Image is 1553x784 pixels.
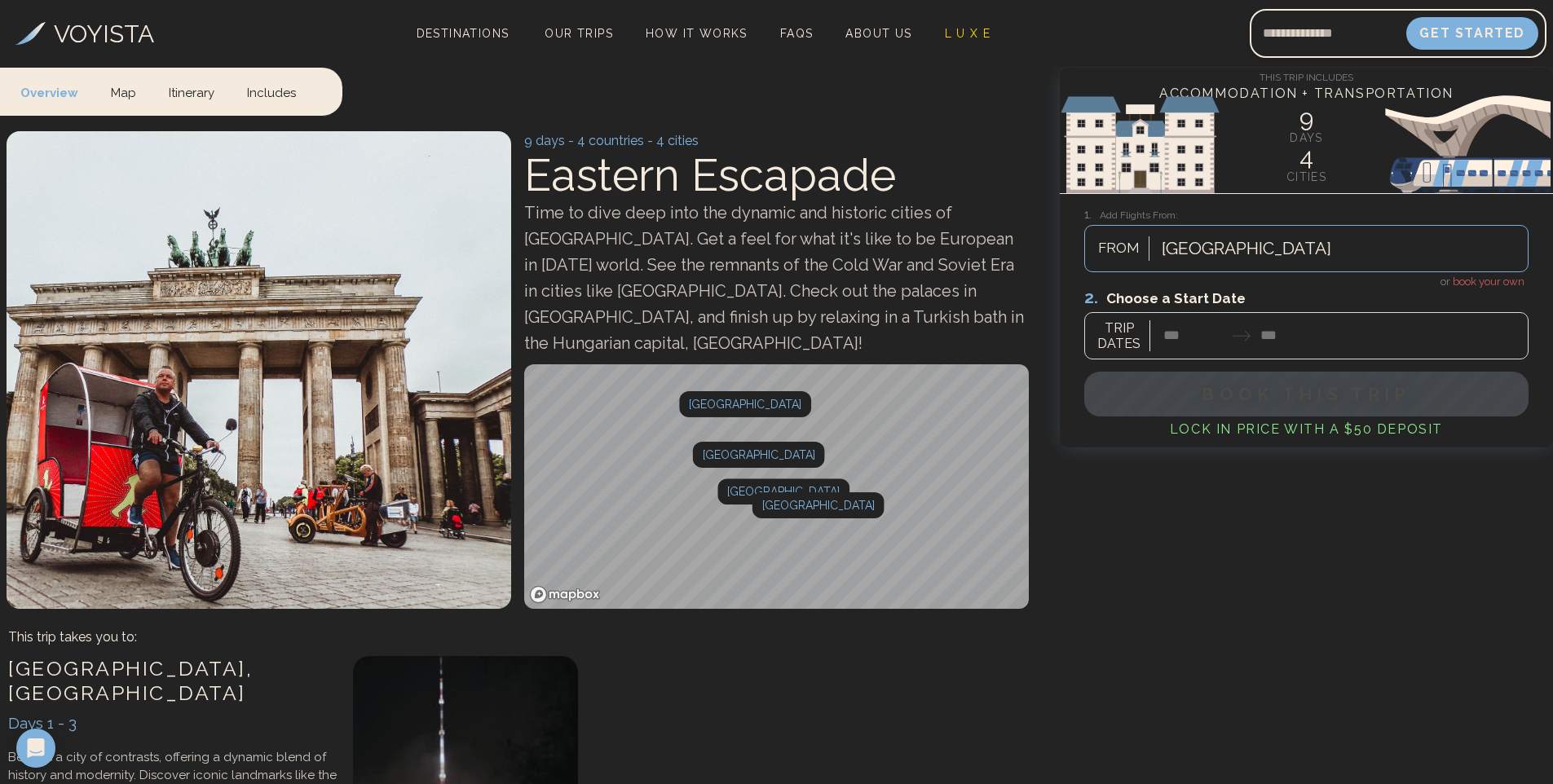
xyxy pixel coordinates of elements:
[152,68,231,116] a: Itinerary
[1089,238,1149,259] span: FROM
[8,711,337,735] div: Days 1 - 3
[717,478,849,504] div: [GEOGRAPHIC_DATA]
[1406,17,1538,50] button: Get Started
[15,15,154,52] a: VOYISTA
[524,203,1024,353] span: Time to dive deep into the dynamic and historic cities of [GEOGRAPHIC_DATA]. Get a feel for what ...
[529,585,601,604] a: Mapbox homepage
[524,131,1029,151] p: 9 days - 4 countries - 4 cities
[717,478,849,504] div: Map marker
[646,27,748,40] span: How It Works
[20,68,95,116] a: Overview
[945,27,991,40] span: L U X E
[780,27,814,40] span: FAQs
[410,20,516,68] span: Destinations
[95,68,152,116] a: Map
[1250,14,1406,53] input: Email address
[639,22,754,45] a: How It Works
[1084,372,1529,416] button: Book This Trip
[231,68,312,116] a: Includes
[774,22,820,45] a: FAQs
[1453,275,1524,288] span: book your own
[8,628,137,647] p: This trip takes you to:
[693,442,825,468] div: Map marker
[1084,420,1529,439] h4: Lock in Price with a $50 deposit
[524,148,896,201] span: Eastern Escapade
[524,364,1029,609] canvas: Map
[54,15,154,52] h3: VOYISTA
[679,391,811,417] div: Map marker
[1084,205,1529,224] h3: Add Flights From:
[752,492,885,518] div: [GEOGRAPHIC_DATA]
[693,442,825,468] div: [GEOGRAPHIC_DATA]
[938,22,998,45] a: L U X E
[8,656,337,705] h3: [GEOGRAPHIC_DATA] , [GEOGRAPHIC_DATA]
[1084,272,1529,290] h4: or
[1060,84,1553,104] h4: Accommodation + Transportation
[1060,95,1553,193] img: European Sights
[545,27,613,40] span: Our Trips
[15,22,46,45] img: Voyista Logo
[1084,207,1100,222] span: 1.
[16,729,55,768] div: Open Intercom Messenger
[1202,384,1410,404] span: Book This Trip
[845,27,911,40] span: About Us
[679,391,811,417] div: [GEOGRAPHIC_DATA]
[538,22,620,45] a: Our Trips
[752,492,885,518] div: Map marker
[839,22,918,45] a: About Us
[1060,68,1553,84] h4: This Trip Includes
